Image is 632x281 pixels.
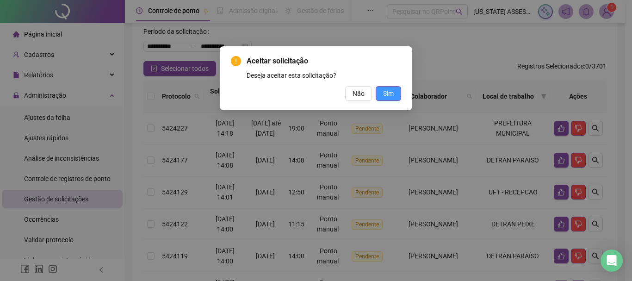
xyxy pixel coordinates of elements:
[383,88,394,99] span: Sim
[231,56,241,66] span: exclamation-circle
[376,86,401,101] button: Sim
[247,56,401,67] span: Aceitar solicitação
[247,70,401,81] div: Deseja aceitar esta solicitação?
[353,88,365,99] span: Não
[345,86,372,101] button: Não
[601,250,623,272] div: Open Intercom Messenger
